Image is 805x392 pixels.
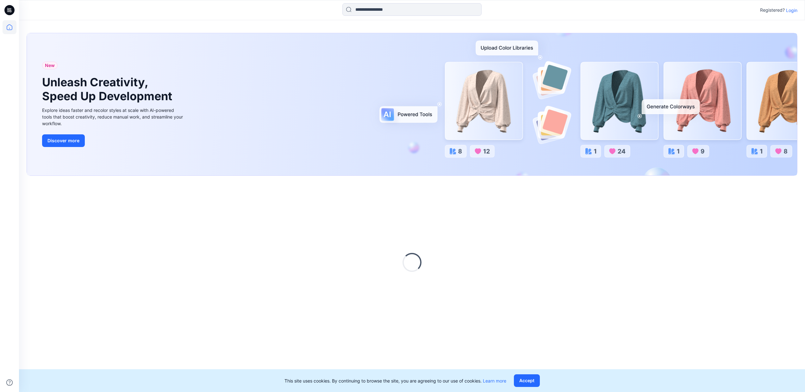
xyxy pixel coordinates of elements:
[42,134,85,147] button: Discover more
[284,377,506,384] p: This site uses cookies. By continuing to browse the site, you are agreeing to our use of cookies.
[42,107,184,127] div: Explore ideas faster and recolor styles at scale with AI-powered tools that boost creativity, red...
[514,374,540,387] button: Accept
[42,134,184,147] a: Discover more
[45,62,55,69] span: New
[786,7,797,14] p: Login
[760,6,785,14] p: Registered?
[42,76,175,103] h1: Unleash Creativity, Speed Up Development
[483,378,506,383] a: Learn more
